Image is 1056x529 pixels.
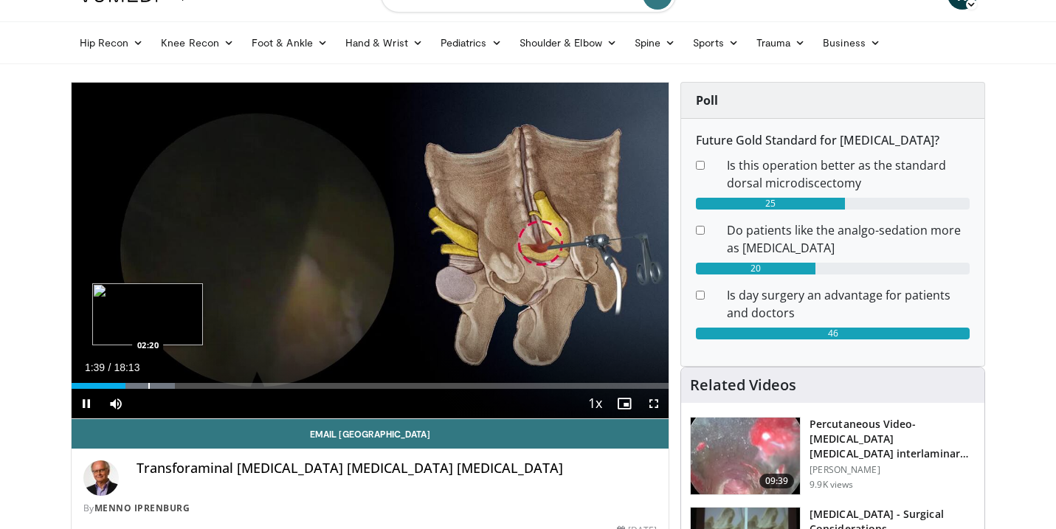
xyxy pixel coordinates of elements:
[511,28,626,58] a: Shoulder & Elbow
[748,28,815,58] a: Trauma
[337,28,432,58] a: Hand & Wrist
[94,502,190,514] a: Menno Iprenburg
[72,419,669,449] a: Email [GEOGRAPHIC_DATA]
[71,28,153,58] a: Hip Recon
[639,389,669,418] button: Fullscreen
[691,418,800,494] img: 8fac1a79-a78b-4966-a978-874ddf9a9948.150x105_q85_crop-smart_upscale.jpg
[152,28,243,58] a: Knee Recon
[696,198,845,210] div: 25
[759,474,795,488] span: 09:39
[696,92,718,108] strong: Poll
[85,362,105,373] span: 1:39
[72,83,669,419] video-js: Video Player
[432,28,511,58] a: Pediatrics
[690,376,796,394] h4: Related Videos
[92,283,203,345] img: image.jpeg
[810,417,976,461] h3: Percutaneous Video-[MEDICAL_DATA] [MEDICAL_DATA] interlaminar L5-S1 (PELD)
[814,28,889,58] a: Business
[137,460,658,477] h4: Transforaminal [MEDICAL_DATA] [MEDICAL_DATA] [MEDICAL_DATA]
[114,362,139,373] span: 18:13
[72,389,101,418] button: Pause
[580,389,610,418] button: Playback Rate
[610,389,639,418] button: Enable picture-in-picture mode
[684,28,748,58] a: Sports
[810,479,853,491] p: 9.9K views
[108,362,111,373] span: /
[101,389,131,418] button: Mute
[696,263,815,274] div: 20
[72,383,669,389] div: Progress Bar
[83,502,658,515] div: By
[690,417,976,495] a: 09:39 Percutaneous Video-[MEDICAL_DATA] [MEDICAL_DATA] interlaminar L5-S1 (PELD) [PERSON_NAME] 9....
[83,460,119,496] img: Avatar
[696,134,970,148] h6: Future Gold Standard for [MEDICAL_DATA]?
[243,28,337,58] a: Foot & Ankle
[716,286,981,322] dd: Is day surgery an advantage for patients and doctors
[810,464,976,476] p: [PERSON_NAME]
[716,156,981,192] dd: Is this operation better as the standard dorsal microdiscectomy
[696,328,970,339] div: 46
[626,28,684,58] a: Spine
[716,221,981,257] dd: Do patients like the analgo-sedation more as [MEDICAL_DATA]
